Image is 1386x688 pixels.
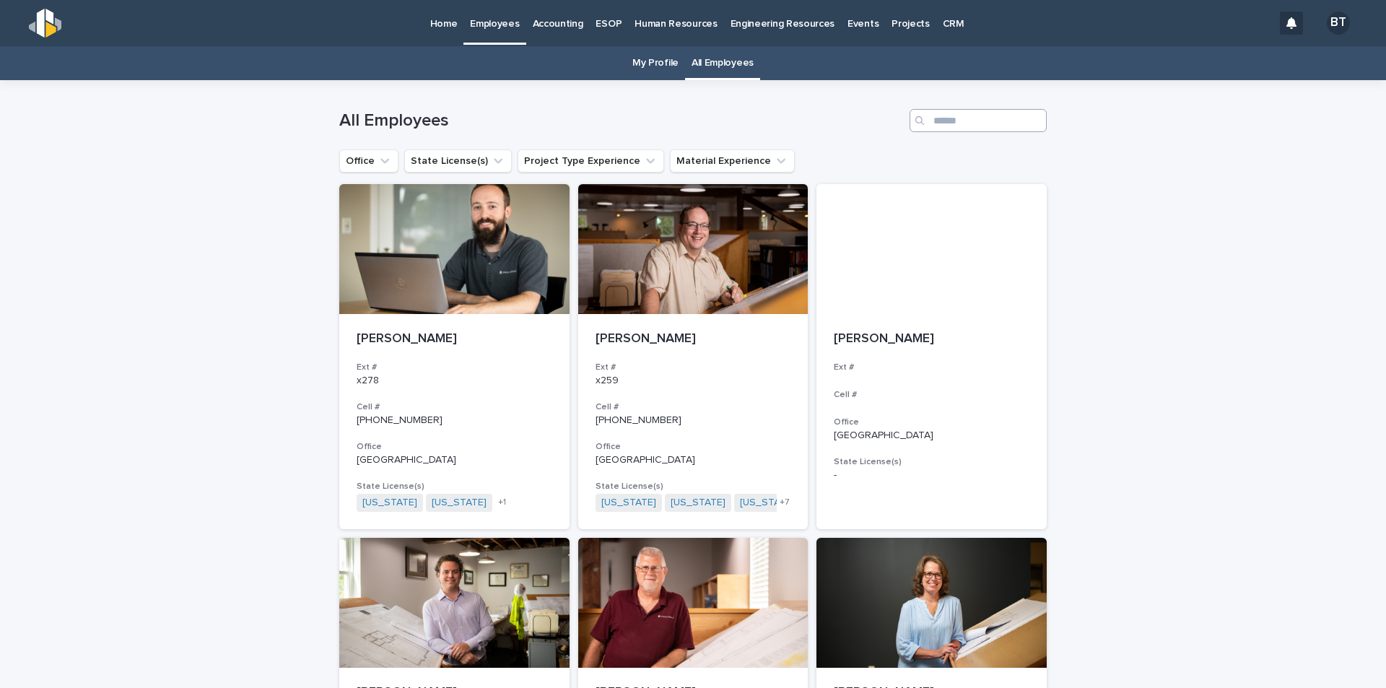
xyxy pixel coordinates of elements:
[596,441,791,453] h3: Office
[357,481,552,492] h3: State License(s)
[498,498,506,507] span: + 1
[432,497,487,509] a: [US_STATE]
[671,497,725,509] a: [US_STATE]
[1327,12,1350,35] div: BT
[596,415,681,425] a: [PHONE_NUMBER]
[29,9,61,38] img: s5b5MGTdWwFoU4EDV7nw
[834,362,1029,373] h3: Ext #
[596,454,791,466] p: [GEOGRAPHIC_DATA]
[834,469,1029,482] p: -
[596,375,619,386] a: x259
[601,497,656,509] a: [US_STATE]
[357,415,443,425] a: [PHONE_NUMBER]
[834,456,1029,468] h3: State License(s)
[357,375,379,386] a: x278
[339,184,570,529] a: [PERSON_NAME]Ext #x278Cell #[PHONE_NUMBER]Office[GEOGRAPHIC_DATA]State License(s)[US_STATE] [US_S...
[834,389,1029,401] h3: Cell #
[357,441,552,453] h3: Office
[780,498,789,507] span: + 7
[834,331,1029,347] p: [PERSON_NAME]
[339,110,904,131] h1: All Employees
[834,430,1029,442] p: [GEOGRAPHIC_DATA]
[357,401,552,413] h3: Cell #
[518,149,664,173] button: Project Type Experience
[816,184,1047,529] a: [PERSON_NAME]Ext #Cell #Office[GEOGRAPHIC_DATA]State License(s)-
[670,149,795,173] button: Material Experience
[596,331,791,347] p: [PERSON_NAME]
[404,149,512,173] button: State License(s)
[632,46,679,80] a: My Profile
[596,362,791,373] h3: Ext #
[834,417,1029,428] h3: Office
[692,46,754,80] a: All Employees
[362,497,417,509] a: [US_STATE]
[357,331,552,347] p: [PERSON_NAME]
[910,109,1047,132] input: Search
[596,401,791,413] h3: Cell #
[578,184,808,529] a: [PERSON_NAME]Ext #x259Cell #[PHONE_NUMBER]Office[GEOGRAPHIC_DATA]State License(s)[US_STATE] [US_S...
[740,497,795,509] a: [US_STATE]
[357,454,552,466] p: [GEOGRAPHIC_DATA]
[339,149,398,173] button: Office
[596,481,791,492] h3: State License(s)
[357,362,552,373] h3: Ext #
